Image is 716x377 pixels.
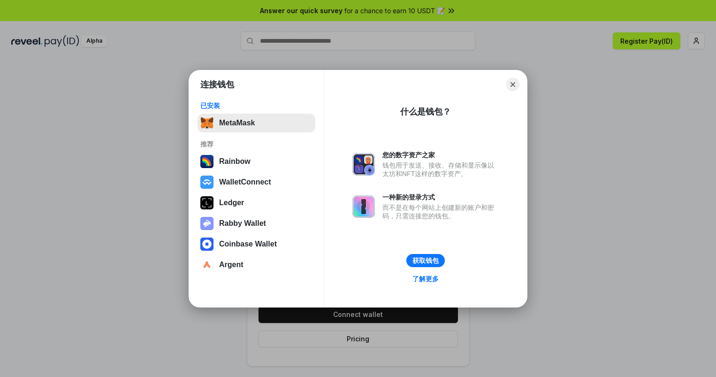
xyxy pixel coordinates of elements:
div: 而不是在每个网站上创建新的账户和密码，只需连接您的钱包。 [382,203,499,220]
div: 了解更多 [412,275,439,283]
img: svg+xml,%3Csvg%20width%3D%22120%22%20height%3D%22120%22%20viewBox%3D%220%200%20120%20120%22%20fil... [200,155,213,168]
div: 获取钱包 [412,256,439,265]
div: Argent [219,261,244,269]
img: svg+xml,%3Csvg%20fill%3D%22none%22%20height%3D%2233%22%20viewBox%3D%220%200%2035%2033%22%20width%... [200,116,213,130]
img: svg+xml,%3Csvg%20xmlns%3D%22http%3A%2F%2Fwww.w3.org%2F2000%2Fsvg%22%20width%3D%2228%22%20height%3... [200,196,213,209]
button: Close [506,78,519,91]
div: 钱包用于发送、接收、存储和显示像以太坊和NFT这样的数字资产。 [382,161,499,178]
div: Rabby Wallet [219,219,266,228]
img: svg+xml,%3Csvg%20width%3D%2228%22%20height%3D%2228%22%20viewBox%3D%220%200%2028%2028%22%20fill%3D... [200,238,213,251]
img: svg+xml,%3Csvg%20xmlns%3D%22http%3A%2F%2Fwww.w3.org%2F2000%2Fsvg%22%20fill%3D%22none%22%20viewBox... [200,217,213,230]
div: 推荐 [200,140,312,148]
button: Rainbow [198,152,315,171]
img: svg+xml,%3Csvg%20width%3D%2228%22%20height%3D%2228%22%20viewBox%3D%220%200%2028%2028%22%20fill%3D... [200,176,213,189]
button: Argent [198,255,315,274]
a: 了解更多 [407,273,444,285]
div: Ledger [219,199,244,207]
img: svg+xml,%3Csvg%20xmlns%3D%22http%3A%2F%2Fwww.w3.org%2F2000%2Fsvg%22%20fill%3D%22none%22%20viewBox... [352,153,375,176]
button: Coinbase Wallet [198,235,315,254]
div: 您的数字资产之家 [382,151,499,159]
button: 获取钱包 [406,254,445,267]
div: 什么是钱包？ [400,106,451,117]
img: svg+xml,%3Csvg%20xmlns%3D%22http%3A%2F%2Fwww.w3.org%2F2000%2Fsvg%22%20fill%3D%22none%22%20viewBox... [352,195,375,218]
div: Coinbase Wallet [219,240,277,248]
button: Rabby Wallet [198,214,315,233]
div: 一种新的登录方式 [382,193,499,201]
div: WalletConnect [219,178,271,186]
button: MetaMask [198,114,315,132]
button: WalletConnect [198,173,315,192]
div: 已安装 [200,101,312,110]
img: svg+xml,%3Csvg%20width%3D%2228%22%20height%3D%2228%22%20viewBox%3D%220%200%2028%2028%22%20fill%3D... [200,258,213,271]
h1: 连接钱包 [200,79,234,90]
div: Rainbow [219,157,251,166]
div: MetaMask [219,119,255,127]
button: Ledger [198,193,315,212]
